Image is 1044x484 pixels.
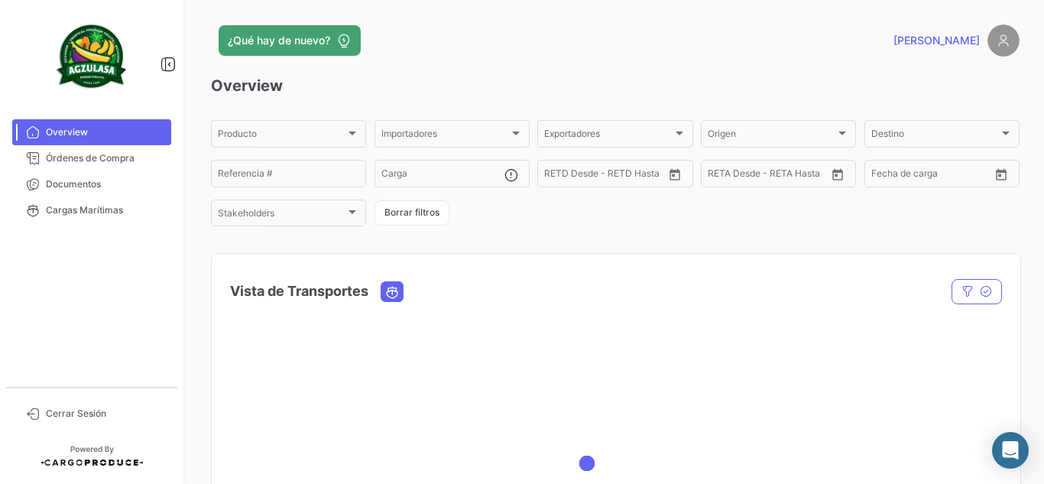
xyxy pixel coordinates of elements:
button: Open calendar [990,163,1013,186]
span: Cargas Marítimas [46,203,165,217]
img: placeholder-user.png [987,24,1020,57]
div: Abrir Intercom Messenger [992,432,1029,469]
input: Desde [871,171,899,181]
span: [PERSON_NAME] [893,33,980,48]
span: Importadores [381,131,509,141]
a: Órdenes de Compra [12,145,171,171]
span: Destino [871,131,999,141]
span: Exportadores [544,131,672,141]
span: Origen [708,131,835,141]
span: ¿Qué hay de nuevo? [228,33,330,48]
h4: Vista de Transportes [230,281,368,302]
span: Overview [46,125,165,139]
input: Desde [708,171,735,181]
button: ¿Qué hay de nuevo? [219,25,361,56]
span: Cerrar Sesión [46,407,165,421]
h3: Overview [211,75,1020,96]
button: Ocean [381,282,403,301]
a: Cargas Marítimas [12,197,171,223]
input: Hasta [582,171,639,181]
span: Producto [218,131,345,141]
span: Documentos [46,177,165,191]
input: Hasta [746,171,802,181]
button: Borrar filtros [374,200,449,226]
button: Open calendar [663,163,686,186]
span: Órdenes de Compra [46,151,165,165]
input: Hasta [909,171,966,181]
a: Overview [12,119,171,145]
span: Stakeholders [218,210,345,221]
input: Desde [544,171,572,181]
button: Open calendar [826,163,849,186]
img: agzulasa-logo.png [53,18,130,95]
a: Documentos [12,171,171,197]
